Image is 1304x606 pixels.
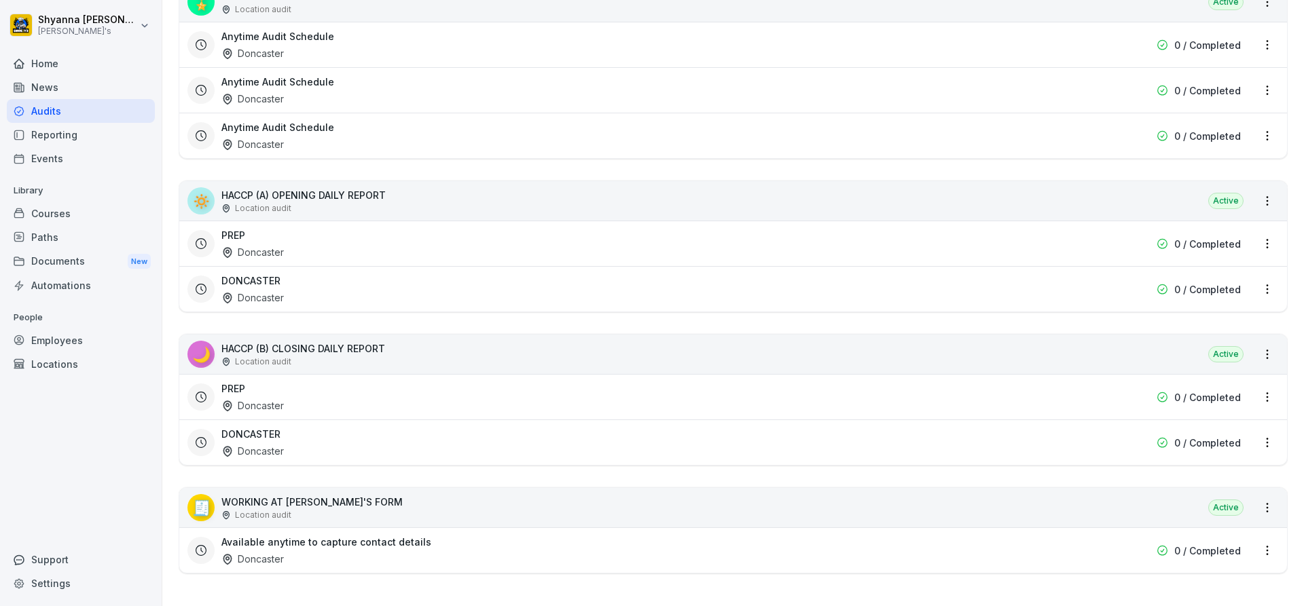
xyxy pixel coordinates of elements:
[221,290,284,305] div: Doncaster
[7,147,155,170] a: Events
[221,46,284,60] div: Doncaster
[38,14,137,26] p: Shyanna [PERSON_NAME]
[1174,129,1241,143] p: 0 / Completed
[221,273,280,288] h3: DONCASTER
[1174,282,1241,297] p: 0 / Completed
[221,444,284,458] div: Doncaster
[221,92,284,106] div: Doncaster
[1174,83,1241,98] p: 0 / Completed
[38,26,137,36] p: [PERSON_NAME]'s
[7,202,155,225] a: Courses
[221,137,284,151] div: Doncaster
[221,381,245,396] h3: PREP
[221,552,284,566] div: Doncaster
[221,245,284,259] div: Doncaster
[235,509,291,521] p: Location audit
[221,341,385,356] p: HACCP (B) CLOSING DAILY REPORT
[1174,544,1241,558] p: 0 / Completed
[7,52,155,75] a: Home
[7,273,155,297] a: Automations
[7,180,155,202] p: Library
[235,356,291,368] p: Location audit
[7,75,155,99] a: News
[235,3,291,16] p: Location audit
[187,341,215,368] div: 🌙
[221,120,334,134] h3: Anytime Audit Schedule
[221,398,284,413] div: Doncaster
[7,99,155,123] a: Audits
[1174,38,1241,52] p: 0 / Completed
[221,29,334,43] h3: Anytime Audit Schedule
[1208,346,1244,362] div: Active
[7,571,155,595] a: Settings
[1174,390,1241,404] p: 0 / Completed
[221,228,245,242] h3: PREP
[221,188,386,202] p: HACCP (A) OPENING DAILY REPORT
[221,535,431,549] h3: Available anytime to capture contact details
[7,225,155,249] a: Paths
[7,249,155,274] div: Documents
[1174,436,1241,450] p: 0 / Completed
[7,548,155,571] div: Support
[7,123,155,147] a: Reporting
[1174,237,1241,251] p: 0 / Completed
[221,75,334,89] h3: Anytime Audit Schedule
[7,352,155,376] a: Locations
[7,307,155,328] p: People
[221,427,280,441] h3: DONCASTER
[128,254,151,269] div: New
[1208,193,1244,209] div: Active
[7,328,155,352] a: Employees
[187,187,215,214] div: 🔅
[1208,499,1244,516] div: Active
[221,495,403,509] p: WORKING AT [PERSON_NAME]'S FORM
[187,494,215,521] div: 🧾
[235,202,291,214] p: Location audit
[7,249,155,274] a: DocumentsNew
